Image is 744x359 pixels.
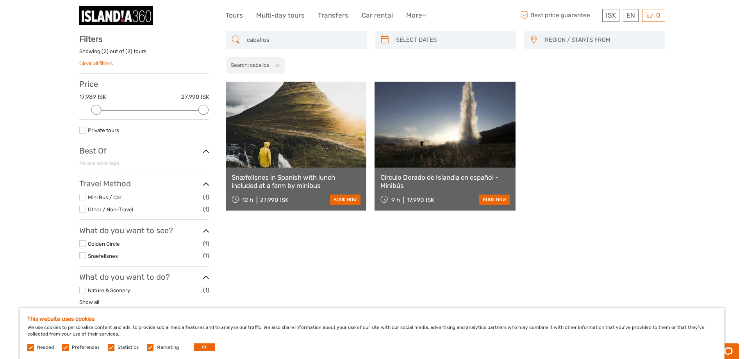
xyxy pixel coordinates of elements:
p: Chat now [11,14,88,20]
a: Car rental [362,10,393,21]
h5: This website uses cookies [27,316,717,322]
a: More [406,10,426,21]
label: 17.989 ISK [79,93,106,101]
span: 12 h [242,196,253,204]
span: (1) [203,286,209,295]
h2: Search: caballos [231,62,269,68]
span: (1) [203,193,209,202]
button: Open LiveChat chat widget [90,12,99,21]
label: 27.990 ISK [181,93,209,101]
a: Tours [226,10,243,21]
input: SELECT DATES [393,33,512,47]
a: book now [479,195,510,205]
span: Best price guarantee [519,9,600,22]
span: 9 h [391,196,400,204]
span: 0 [655,11,662,19]
span: No available tags [79,160,120,166]
div: We use cookies to personalise content and ads, to provide social media features and to analyse ou... [20,308,724,359]
label: Needed [37,344,54,351]
h3: What do you want to do? [79,272,209,282]
button: REGION / STARTS FROM [541,34,661,46]
a: Private tours [88,127,119,133]
div: EN [623,9,639,22]
a: Golden Circle [88,241,120,247]
h3: Travel Method [79,179,209,188]
span: ISK [606,11,616,19]
a: Snæfellsnes [88,253,118,259]
div: 27.990 ISK [260,196,289,204]
img: 359-8a86c472-227a-44f5-9a1a-607d161e92e3_logo_small.jpg [79,6,153,25]
a: Clear all filters [79,60,113,66]
span: (1) [203,251,209,260]
label: 2 [127,48,130,55]
strong: Filters [79,34,102,44]
h3: Best Of [79,146,209,155]
a: Mini Bus / Car [88,194,121,200]
label: Marketing [157,344,179,351]
input: SEARCH [244,33,363,47]
a: Círculo Dorado de Islandia en español - Minibús [380,173,510,189]
h3: Price [79,79,209,89]
button: OK [194,343,215,351]
div: Showing ( ) out of ( ) tours [79,48,209,60]
a: Snæfellsnes in Spanish with lunch included at a farm by minibus [232,173,361,189]
a: Other / Non-Travel [88,206,133,213]
a: Show all [79,299,99,305]
label: 2 [103,48,107,55]
span: (1) [203,205,209,214]
button: x [271,61,281,69]
a: Multi-day tours [256,10,305,21]
span: (1) [203,239,209,248]
label: Statistics [118,344,139,351]
div: 17.990 ISK [407,196,434,204]
label: Preferences [72,344,100,351]
a: book now [330,195,360,205]
a: Transfers [318,10,348,21]
h3: What do you want to see? [79,226,209,235]
a: Nature & Scenery [88,287,130,293]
